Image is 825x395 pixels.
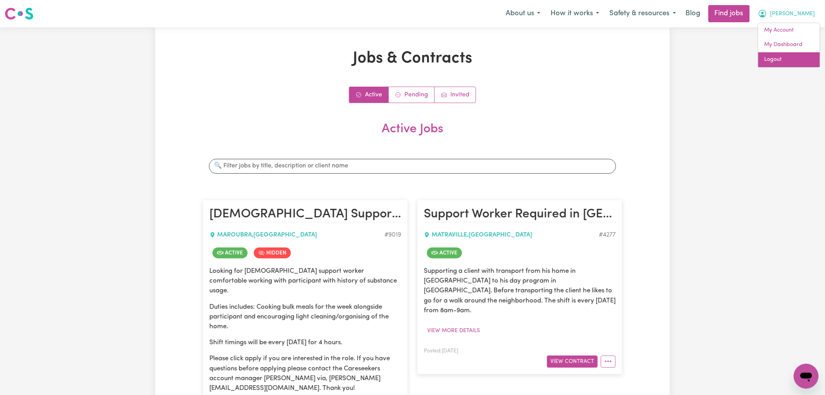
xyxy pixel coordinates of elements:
span: [PERSON_NAME] [770,10,815,18]
a: My Account [758,23,820,38]
div: Job ID #9019 [384,230,401,240]
h2: Female Support Worker Needed Every Tuesday For 4 Hours - Maroubra, NSW [209,206,401,222]
p: Supporting a client with transport from his home in [GEOGRAPHIC_DATA] to his day program in [GEOG... [424,266,616,315]
a: Contracts pending review [389,87,435,103]
img: Careseekers logo [5,7,34,21]
span: Posted: [DATE] [424,349,458,354]
a: Find jobs [708,5,750,22]
span: Job is active [427,247,462,258]
p: Duties includes: Cooking bulk meals for the week alongside participant and encouraging light clea... [209,302,401,331]
input: 🔍 Filter jobs by title, description or client name [209,158,616,173]
button: How it works [545,5,604,22]
button: Safety & resources [604,5,681,22]
button: About us [501,5,545,22]
a: Careseekers logo [5,5,34,23]
button: View Contract [547,356,598,368]
button: View more details [424,325,483,337]
h1: Jobs & Contracts [203,49,622,68]
a: Active jobs [349,87,389,103]
button: More options [601,356,616,368]
div: MAROUBRA , [GEOGRAPHIC_DATA] [209,230,384,240]
a: My Dashboard [758,37,820,52]
div: MATRAVILLE , [GEOGRAPHIC_DATA] [424,230,599,240]
a: Job invitations [435,87,476,103]
h2: Support Worker Required in Matraville, NSW [424,206,616,222]
a: Logout [758,52,820,67]
button: My Account [753,5,820,22]
p: Shift timings will be every [DATE] for 4 hours. [209,338,401,347]
span: Job is hidden [254,247,291,258]
span: Job is active [212,247,248,258]
div: Job ID #4277 [599,230,616,240]
h2: Active Jobs [203,122,622,149]
iframe: Button to launch messaging window [794,364,819,389]
p: Please click apply if you are interested in the role. If you have questions before applying pleas... [209,354,401,393]
p: Looking for [DEMOGRAPHIC_DATA] support worker comfortable working with participant with history o... [209,266,401,296]
div: My Account [758,23,820,68]
a: Blog [681,5,705,22]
